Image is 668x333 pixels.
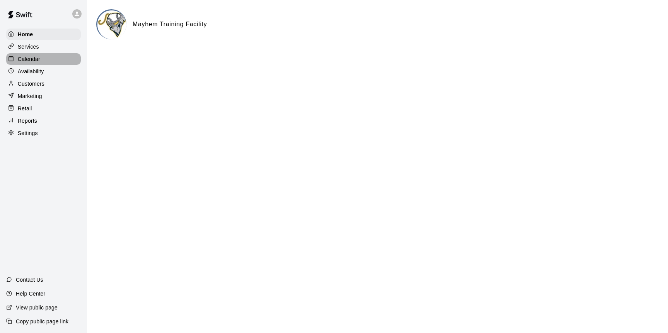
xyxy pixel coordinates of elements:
p: Contact Us [16,276,43,284]
a: Reports [6,115,81,127]
p: Availability [18,68,44,75]
img: Mayhem Training Facility logo [97,10,126,39]
p: Retail [18,105,32,112]
p: Settings [18,129,38,137]
a: Marketing [6,90,81,102]
a: Services [6,41,81,52]
a: Calendar [6,53,81,65]
p: Copy public page link [16,318,68,325]
p: Home [18,30,33,38]
a: Customers [6,78,81,90]
p: Marketing [18,92,42,100]
h6: Mayhem Training Facility [133,19,207,29]
p: Customers [18,80,44,88]
a: Availability [6,66,81,77]
p: Help Center [16,290,45,298]
a: Retail [6,103,81,114]
p: Services [18,43,39,51]
p: View public page [16,304,58,311]
p: Calendar [18,55,40,63]
a: Home [6,29,81,40]
p: Reports [18,117,37,125]
a: Settings [6,127,81,139]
